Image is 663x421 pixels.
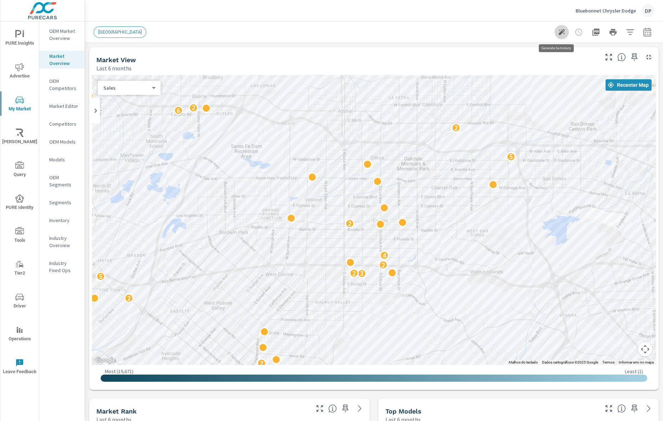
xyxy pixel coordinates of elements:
button: "Export Report to PDF" [589,25,603,39]
p: 5 [99,272,102,281]
p: OEM Segments [49,174,79,188]
div: OEM Market Overview [39,26,85,44]
div: Market Editor [39,101,85,111]
div: Competitors [39,119,85,129]
a: See more details in report [354,403,365,414]
p: Segments [49,199,79,206]
p: Market Overview [49,52,79,67]
p: Models [49,156,79,163]
p: 2 [381,261,385,269]
p: Market Editor [49,102,79,110]
p: 6 [177,106,180,115]
span: Query [2,161,37,179]
p: Industry Overview [49,235,79,249]
span: PURE Insights [2,30,37,47]
p: Most ( 19,671 ) [105,368,133,375]
span: PURE Identity [2,194,37,212]
div: Sales [98,85,155,91]
p: 3 [360,269,364,277]
p: OEM Competitors [49,77,79,92]
div: OEM Segments [39,172,85,190]
span: Dados cartográficos ©2025 Google [542,360,598,364]
p: Last 6 months [96,64,132,72]
button: Atalhos do teclado [508,360,538,365]
span: Operations [2,326,37,343]
span: Save this to your personalized report [629,51,640,63]
p: Inventory [49,217,79,224]
span: Tier2 [2,260,37,277]
button: Recenter Map [606,79,652,91]
img: Google [94,356,117,365]
div: OEM Models [39,136,85,147]
button: Apply Filters [623,25,637,39]
p: Bluebonnet Chrysler Dodge [576,7,636,14]
p: 2 [348,219,351,228]
span: Save this to your personalized report [340,403,351,414]
span: Market Rank shows you how dealerships rank, in terms of sales, against other dealerships nationwi... [328,404,337,413]
p: 4 [383,251,386,260]
h5: Market View [96,56,136,64]
p: 2 [127,294,131,302]
button: Print Report [606,25,620,39]
button: Select Date Range [640,25,654,39]
p: OEM Market Overview [49,27,79,42]
button: Make Fullscreen [603,51,614,63]
h5: Top Models [385,407,421,415]
p: 5 [509,152,513,161]
span: [GEOGRAPHIC_DATA] [94,29,146,35]
div: Inventory [39,215,85,226]
span: Driver [2,293,37,310]
a: Termos (abre em uma nova guia) [602,360,614,364]
p: 2 [352,269,356,277]
div: Market Overview [39,51,85,69]
span: [PERSON_NAME] [2,129,37,146]
div: Models [39,154,85,165]
div: Segments [39,197,85,208]
button: Minimize Widget [643,51,654,63]
a: Abrir esta área no Google Maps (abre uma nova janela) [94,356,117,365]
p: 2 [192,103,195,112]
p: Least ( 1 ) [625,368,643,375]
p: OEM Models [49,138,79,145]
span: Leave Feedback [2,359,37,376]
p: 2 [454,124,458,132]
a: See more details in report [643,403,654,414]
p: 2 [260,359,263,367]
span: Recenter Map [608,82,649,88]
button: Make Fullscreen [314,403,325,414]
span: Understand by postal code where vehicles are selling. [Source: Market registration data from thir... [617,53,626,61]
button: Make Fullscreen [603,403,614,414]
div: DP [642,4,654,17]
div: Industry Overview [39,233,85,251]
p: Competitors [49,120,79,127]
button: Controles da câmera no mapa [638,342,652,356]
span: My Market [2,96,37,113]
span: Find the biggest opportunities within your model lineup nationwide. [Source: Market registration ... [617,404,626,413]
h5: Market Rank [96,407,137,415]
div: OEM Competitors [39,76,85,94]
span: Save this to your personalized report [629,403,640,414]
span: Tools [2,227,37,245]
p: Industry Fixed Ops [49,260,79,274]
p: Sales [103,85,149,91]
div: nav menu [0,21,39,383]
span: Advertise [2,63,37,80]
a: Informar erro no mapa [619,360,654,364]
div: Industry Fixed Ops [39,258,85,276]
